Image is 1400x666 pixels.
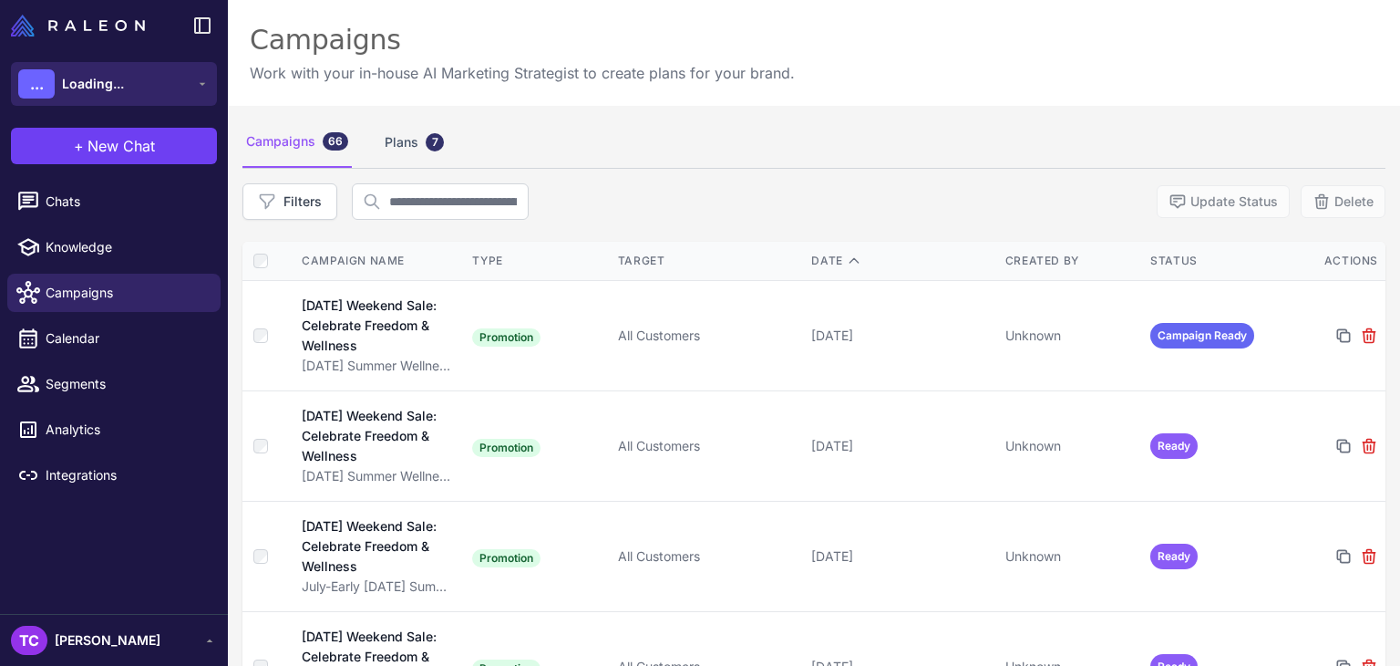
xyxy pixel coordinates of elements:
div: Plans [381,117,448,168]
span: Analytics [46,420,206,440]
span: Integrations [46,465,206,485]
div: [DATE] Summer Wellness & [DATE] Campaign [302,356,454,376]
button: +New Chat [11,128,217,164]
div: [DATE] Weekend Sale: Celebrate Freedom & Wellness [302,516,444,577]
span: Loading... [62,74,124,94]
div: [DATE] [811,326,991,346]
th: Actions [1289,242,1385,281]
a: Chats [7,182,221,221]
span: Campaign Ready [1150,323,1254,349]
span: Promotion [472,549,540,567]
a: Campaigns [7,274,221,312]
button: Filters [242,183,337,220]
div: 7 [426,133,444,151]
span: Promotion [472,328,540,347]
span: Campaigns [46,283,206,303]
button: Delete [1301,185,1385,218]
div: Campaign Name [302,253,454,269]
span: Ready [1150,544,1198,569]
button: Update Status [1157,185,1290,218]
span: Ready [1150,433,1198,459]
div: Campaigns [250,22,795,58]
a: Calendar [7,319,221,358]
a: Integrations [7,456,221,494]
span: Promotion [472,439,540,457]
a: Knowledge [7,228,221,266]
span: Calendar [46,328,206,349]
div: Unknown [1005,326,1136,346]
button: ...Loading... [11,62,217,106]
div: All Customers [618,546,798,567]
div: ... [18,69,55,99]
span: Segments [46,374,206,394]
a: Segments [7,365,221,403]
div: Date [811,253,991,269]
span: [PERSON_NAME] [55,630,160,650]
div: Unknown [1005,436,1136,456]
span: Chats [46,192,206,212]
div: [DATE] [811,546,991,567]
div: [DATE] Weekend Sale: Celebrate Freedom & Wellness [302,296,444,356]
div: [DATE] [811,436,991,456]
div: July-Early [DATE] Summer Wellness Campaign [302,577,454,597]
p: Work with your in-house AI Marketing Strategist to create plans for your brand. [250,62,795,84]
div: Target [618,253,798,269]
img: Raleon Logo [11,15,145,36]
div: Type [472,253,602,269]
span: Knowledge [46,237,206,257]
div: Unknown [1005,546,1136,567]
div: Campaigns [242,117,352,168]
div: All Customers [618,436,798,456]
div: Status [1150,253,1281,269]
span: New Chat [87,135,155,157]
div: Created By [1005,253,1136,269]
a: Analytics [7,411,221,449]
span: + [74,135,84,157]
div: 66 [323,132,348,151]
div: TC [11,626,47,655]
div: [DATE] Weekend Sale: Celebrate Freedom & Wellness [302,406,444,466]
div: [DATE] Summer Wellness & [DATE] Campaign [302,466,454,486]
div: All Customers [618,326,798,346]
